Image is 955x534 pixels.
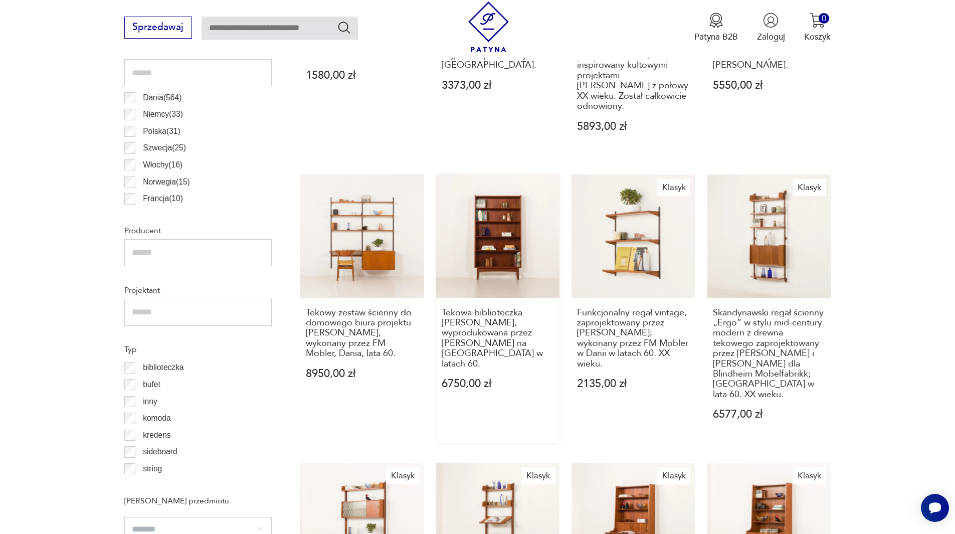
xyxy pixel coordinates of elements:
h3: Skandynawski, regał vintage z drewna tekowego, wykonany w latach 60. w Danii, inspirowany kultowy... [577,20,690,112]
button: Szukaj [337,20,351,35]
p: Dania ( 564 ) [143,91,181,104]
p: Producent [124,224,272,237]
p: witryna [143,479,167,492]
div: 0 [819,13,829,24]
p: Koszyk [804,31,831,43]
p: Polska ( 31 ) [143,125,180,138]
a: Tekowa biblioteczka Johannesa Sortha, wyprodukowana przez Nexo Møbelfabrik na Bornholmie w latach... [436,174,560,443]
p: sideboard [143,445,177,458]
h3: Rzadko spotykany i niezwykle elegancki duński regał z palisandru z połowy XX wieku w stylu [PERSO... [713,20,826,71]
a: KlasykFunkcjonalny regał vintage, zaprojektowany przez Kaia Kristiansena; wykonany przez FM Moble... [571,174,695,443]
p: Typ [124,343,272,356]
p: 5893,00 zł [577,121,690,132]
p: 8950,00 zł [306,369,419,379]
img: Patyna - sklep z meblami i dekoracjami vintage [463,2,514,52]
a: Tekowy zestaw ścienny do domowego biura projektu Kaia Kristiansena, wykonany przez FM Mobler, Dan... [300,174,424,443]
p: 6750,00 zł [442,379,554,389]
p: 2135,00 zł [577,379,690,389]
button: 0Koszyk [804,13,831,43]
p: 3373,00 zł [442,80,554,91]
button: Patyna B2B [694,13,738,43]
p: Patyna B2B [694,31,738,43]
p: 1580,00 zł [306,70,419,81]
img: Ikonka użytkownika [763,13,779,28]
img: Ikona medalu [708,13,724,28]
p: Zaloguj [757,31,785,43]
a: KlasykSkandynawski regał ścienny „Ergo” w stylu mid-century modern z drewna tekowego zaprojektowa... [707,174,831,443]
p: Niemcy ( 33 ) [143,108,183,121]
h3: Tekowa biblioteczka [PERSON_NAME], wyprodukowana przez [PERSON_NAME] na [GEOGRAPHIC_DATA] w latac... [442,308,554,369]
h3: Skandynawski regał ścienny „Ergo” w stylu mid-century modern z drewna tekowego zaprojektowany prz... [713,308,826,400]
p: bufet [143,378,160,391]
img: Ikona koszyka [810,13,825,28]
h3: Skandynawski regał vintage z drewna tekowego, wykonany w latach 60. najprawdopodobniej w [GEOGRAP... [442,20,554,71]
p: Szwecja ( 25 ) [143,141,186,154]
p: 6577,00 zł [713,409,826,420]
button: Sprzedawaj [124,17,192,39]
p: string [143,462,162,475]
p: komoda [143,412,170,425]
p: Włochy ( 16 ) [143,158,182,171]
h3: Zestaw dwóch duńskich, wiszących półek vintage, zaprojektowanych w latach 60. XX wieku. [306,20,419,61]
p: Projektant [124,284,272,297]
p: kredens [143,429,170,442]
p: inny [143,395,157,408]
p: Norwegia ( 15 ) [143,175,190,189]
h3: Tekowy zestaw ścienny do domowego biura projektu [PERSON_NAME], wykonany przez FM Mobler, Dania, ... [306,308,419,359]
p: [PERSON_NAME] przedmiotu [124,494,272,507]
button: Zaloguj [757,13,785,43]
iframe: Smartsupp widget button [921,494,949,522]
a: Sprzedawaj [124,24,192,32]
h3: Funkcjonalny regał vintage, zaprojektowany przez [PERSON_NAME]; wykonany przez FM Mobler w Danii ... [577,308,690,369]
p: Czechosłowacja ( 6 ) [143,209,209,222]
p: Francja ( 10 ) [143,192,183,205]
a: Ikona medaluPatyna B2B [694,13,738,43]
p: 5550,00 zł [713,80,826,91]
p: biblioteczka [143,361,183,374]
